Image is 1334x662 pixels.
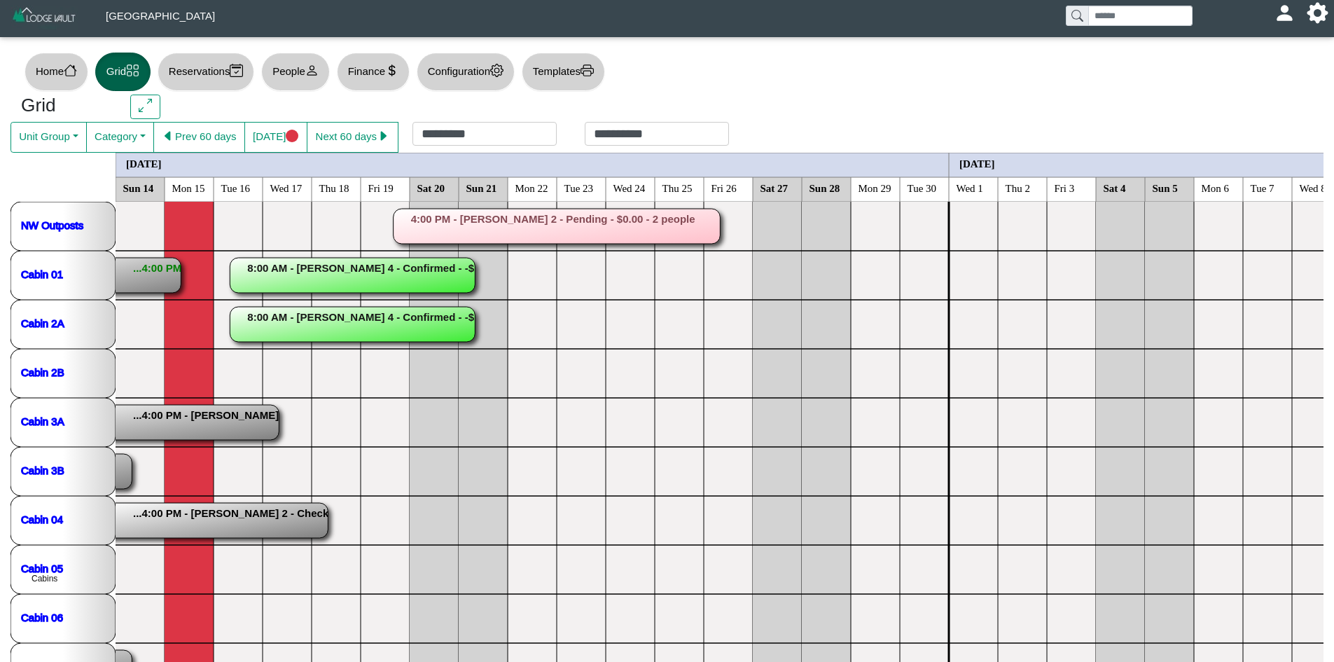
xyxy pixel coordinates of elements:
button: caret left fillPrev 60 days [153,122,245,153]
a: Cabin 05 [21,562,63,574]
text: Wed 8 [1300,182,1326,193]
h3: Grid [21,95,109,117]
text: Sat 20 [417,182,445,193]
text: Sun 5 [1153,182,1178,193]
text: Wed 17 [270,182,303,193]
a: NW Outposts [21,219,83,230]
button: Templatesprinter [522,53,605,91]
text: [DATE] [959,158,995,169]
text: Thu 25 [662,182,693,193]
a: Cabin 3A [21,415,64,427]
text: Tue 16 [221,182,251,193]
text: [DATE] [126,158,162,169]
button: Gridgrid [95,53,151,91]
text: Fri 3 [1055,182,1075,193]
svg: circle fill [286,130,299,143]
input: Check out [585,122,729,146]
a: Cabin 01 [21,268,63,280]
text: Thu 18 [319,182,349,193]
text: Mon 22 [515,182,548,193]
button: Peopleperson [261,53,329,91]
svg: grid [126,64,139,77]
svg: person [305,64,319,77]
text: Mon 29 [859,182,891,193]
a: Cabin 06 [21,611,63,623]
text: Wed 1 [957,182,983,193]
svg: caret left fill [162,130,175,143]
button: Category [86,122,154,153]
text: Sun 14 [123,182,154,193]
svg: gear [490,64,503,77]
svg: person fill [1279,8,1290,18]
button: Next 60 dayscaret right fill [307,122,398,153]
button: Homehouse [25,53,88,91]
text: Sat 4 [1104,182,1127,193]
text: Cabins [32,574,57,584]
svg: house [64,64,77,77]
svg: printer [581,64,594,77]
text: Tue 7 [1251,182,1275,193]
text: Tue 23 [564,182,594,193]
text: Mon 15 [172,182,205,193]
text: Fri 26 [711,182,737,193]
text: Sat 27 [760,182,788,193]
svg: gear fill [1312,8,1323,18]
text: Sun 21 [466,182,497,193]
svg: search [1071,10,1083,21]
svg: arrows angle expand [139,99,152,112]
text: Tue 30 [908,182,937,193]
img: Z [11,6,78,30]
text: Sun 28 [810,182,840,193]
a: Cabin 3B [21,464,64,476]
svg: caret right fill [377,130,390,143]
button: Reservationscalendar2 check [158,53,254,91]
button: arrows angle expand [130,95,160,120]
text: Fri 19 [368,182,394,193]
input: Check in [412,122,557,146]
text: Thu 2 [1006,182,1030,193]
button: Financecurrency dollar [337,53,410,91]
text: Mon 6 [1202,182,1230,193]
button: [DATE]circle fill [244,122,307,153]
button: Unit Group [11,122,87,153]
button: Configurationgear [417,53,515,91]
text: Wed 24 [613,182,646,193]
a: Cabin 04 [21,513,63,525]
svg: currency dollar [385,64,398,77]
a: Cabin 2A [21,317,64,329]
a: Cabin 2B [21,366,64,378]
svg: calendar2 check [230,64,243,77]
